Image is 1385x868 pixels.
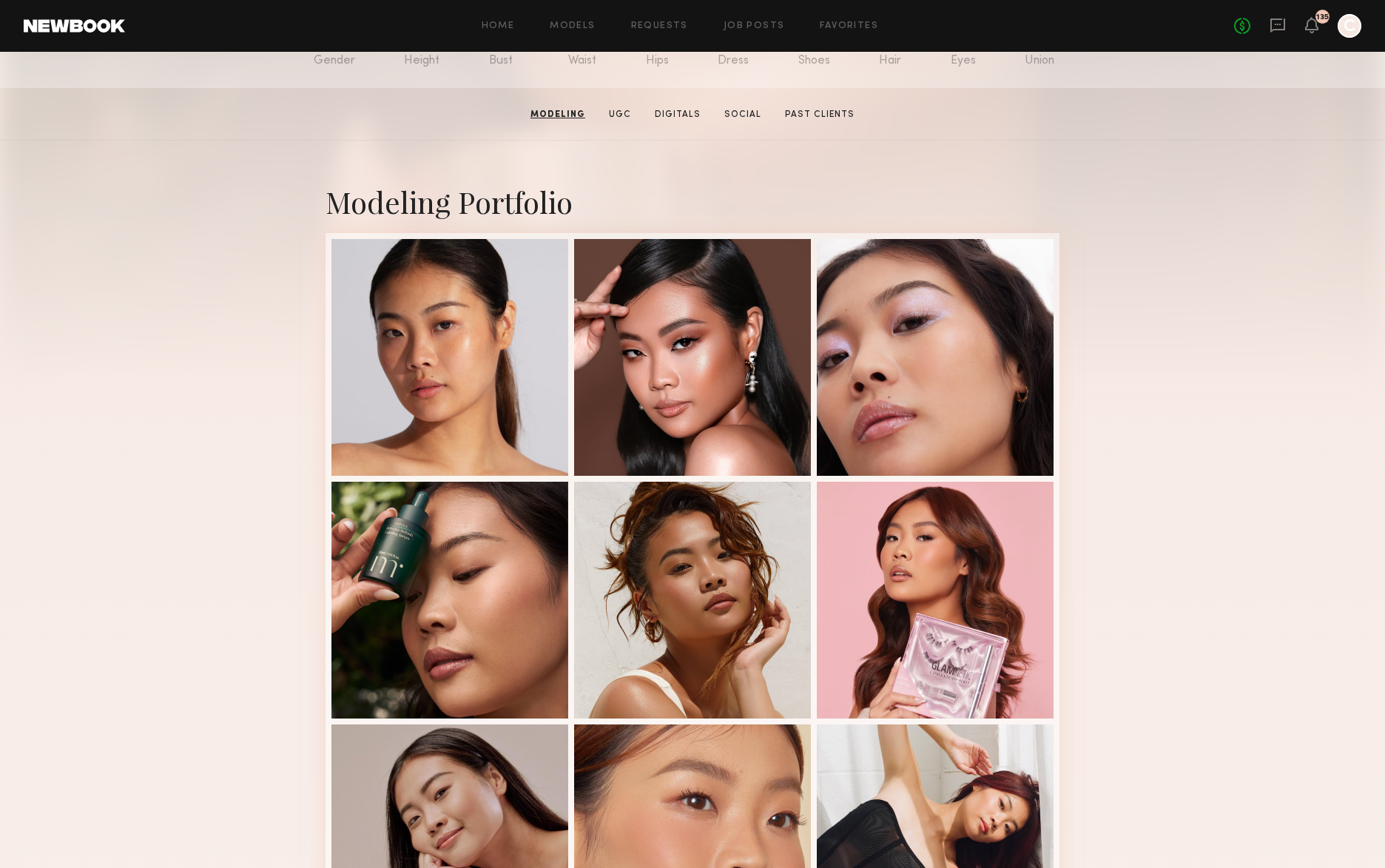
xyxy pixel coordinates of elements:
a: Social [718,108,767,121]
div: Brn [879,37,901,67]
div: 8 [798,37,830,67]
div: 5'6" [404,37,439,67]
a: Modeling [525,108,591,121]
a: Requests [631,21,688,31]
a: Models [550,21,595,31]
div: 30/a [489,37,519,67]
div: 25" [568,37,596,67]
a: Past Clients [779,108,860,121]
div: 0 [718,37,749,67]
a: UGC [603,108,637,121]
div: Brn [951,37,976,67]
a: Favorites [820,21,878,31]
a: C [1338,14,1361,38]
div: Modeling Portfolio [326,182,1059,221]
a: Home [482,21,515,31]
div: F [314,37,355,67]
a: Job Posts [724,21,785,31]
a: Digitals [649,108,707,121]
div: 35" [646,37,669,67]
div: Union [1025,37,1059,67]
div: 135 [1316,13,1329,21]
